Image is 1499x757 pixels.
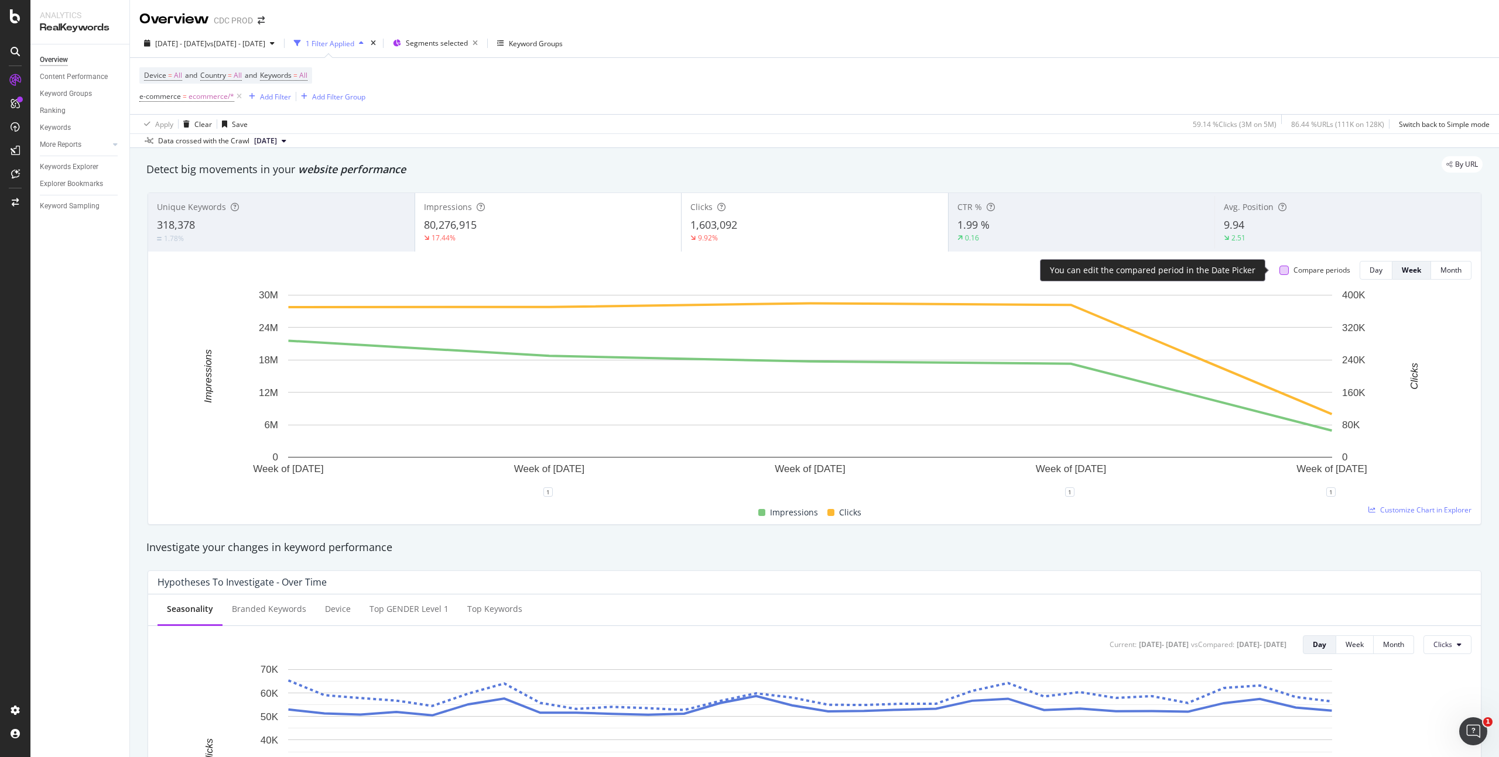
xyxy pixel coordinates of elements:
[1346,639,1364,649] div: Week
[259,387,278,398] text: 12M
[40,161,121,173] a: Keywords Explorer
[146,540,1483,555] div: Investigate your changes in keyword performance
[232,119,248,129] div: Save
[293,70,297,80] span: =
[40,105,66,117] div: Ranking
[306,39,354,49] div: 1 Filter Applied
[1237,639,1286,649] div: [DATE] - [DATE]
[168,70,172,80] span: =
[254,136,277,146] span: 2025 Sep. 26th
[157,237,162,240] img: Equal
[289,34,368,53] button: 1 Filter Applied
[424,218,477,232] span: 80,276,915
[40,139,109,151] a: More Reports
[264,419,278,431] text: 6M
[1296,463,1367,474] text: Week of [DATE]
[179,115,212,133] button: Clear
[1368,505,1471,515] a: Customize Chart in Explorer
[157,201,226,212] span: Unique Keywords
[217,115,248,133] button: Save
[40,88,92,100] div: Keyword Groups
[1224,218,1244,232] span: 9.94
[1139,639,1189,649] div: [DATE] - [DATE]
[259,290,278,301] text: 30M
[183,91,187,101] span: =
[139,115,173,133] button: Apply
[957,201,982,212] span: CTR %
[1394,115,1490,133] button: Switch back to Simple mode
[1224,201,1274,212] span: Avg. Position
[509,39,563,49] div: Keyword Groups
[1036,463,1106,474] text: Week of [DATE]
[40,139,81,151] div: More Reports
[1342,355,1365,366] text: 240K
[40,88,121,100] a: Keyword Groups
[1342,419,1360,431] text: 80K
[1374,635,1414,654] button: Month
[185,70,197,80] span: and
[164,233,184,243] div: 1.78%
[1431,261,1471,280] button: Month
[40,71,108,83] div: Content Performance
[299,67,307,84] span: All
[139,91,181,101] span: e-commerce
[40,200,100,212] div: Keyword Sampling
[245,70,257,80] span: and
[40,54,68,66] div: Overview
[1442,156,1483,173] div: legacy label
[258,16,265,25] div: arrow-right-arrow-left
[1483,717,1493,727] span: 1
[1380,505,1471,515] span: Customize Chart in Explorer
[1392,261,1431,280] button: Week
[40,105,121,117] a: Ranking
[139,9,209,29] div: Overview
[207,39,265,49] span: vs [DATE] - [DATE]
[1440,265,1462,275] div: Month
[514,463,584,474] text: Week of [DATE]
[1303,635,1336,654] button: Day
[155,39,207,49] span: [DATE] - [DATE]
[1383,639,1404,649] div: Month
[406,38,468,48] span: Segments selected
[158,289,1463,492] svg: A chart.
[698,233,718,243] div: 9.92%
[214,15,253,26] div: CDC PROD
[1293,265,1350,275] div: Compare periods
[296,90,365,104] button: Add Filter Group
[158,136,249,146] div: Data crossed with the Crawl
[1291,119,1384,129] div: 86.44 % URLs ( 111K on 128K )
[232,603,306,615] div: Branded Keywords
[1459,717,1487,745] iframe: Intercom live chat
[194,119,212,129] div: Clear
[260,92,291,102] div: Add Filter
[144,70,166,80] span: Device
[1342,290,1365,301] text: 400K
[1110,639,1137,649] div: Current:
[261,711,279,722] text: 50K
[158,576,327,588] div: Hypotheses to Investigate - Over Time
[432,233,456,243] div: 17.44%
[40,122,121,134] a: Keywords
[40,9,120,21] div: Analytics
[260,70,292,80] span: Keywords
[244,90,291,104] button: Add Filter
[40,71,121,83] a: Content Performance
[174,67,182,84] span: All
[325,603,351,615] div: Device
[775,463,845,474] text: Week of [DATE]
[259,322,278,333] text: 24M
[1342,322,1365,333] text: 320K
[40,178,121,190] a: Explorer Bookmarks
[839,505,861,519] span: Clicks
[273,452,278,463] text: 0
[957,218,990,232] span: 1.99 %
[388,34,482,53] button: Segments selected
[1433,639,1452,649] span: Clicks
[155,119,173,129] div: Apply
[1409,363,1420,390] text: Clicks
[1065,487,1074,497] div: 1
[228,70,232,80] span: =
[249,134,291,148] button: [DATE]
[1326,487,1336,497] div: 1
